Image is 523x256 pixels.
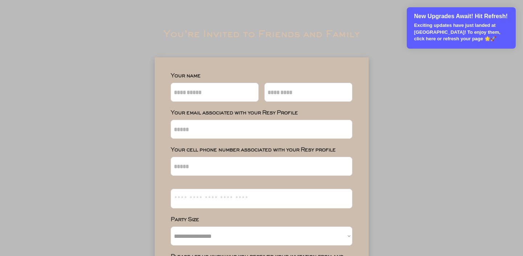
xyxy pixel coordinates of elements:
div: Party Size [171,217,352,222]
div: You’re Invited to Friends and Family [163,31,360,39]
div: Your name [171,73,352,78]
div: Your email associated with your Resy Profile [171,110,352,115]
p: Exciting updates have just landed at [GEOGRAPHIC_DATA]! To enjoy them, click here or refresh your... [414,22,509,42]
p: New Upgrades Await! Hit Refresh! [414,12,509,20]
div: Your cell phone number associated with your Resy profile [171,147,352,153]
